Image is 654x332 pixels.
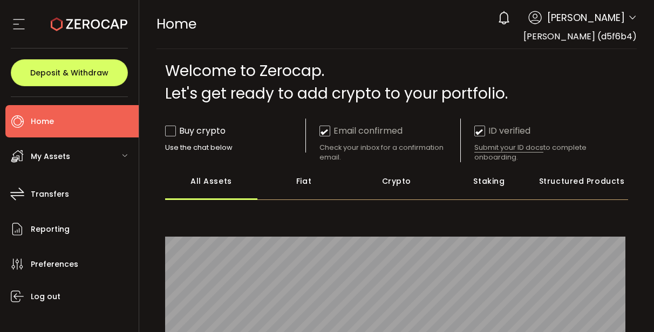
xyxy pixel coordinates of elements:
[474,124,530,137] div: ID verified
[165,60,629,105] div: Welcome to Zerocap. Let's get ready to add crypto to your portfolio.
[257,162,350,200] div: Fiat
[319,124,403,137] div: Email confirmed
[474,143,615,162] div: to complete onboarding.
[31,257,78,272] span: Preferences
[31,222,70,237] span: Reporting
[165,124,226,137] div: Buy crypto
[31,289,60,305] span: Log out
[31,186,69,202] span: Transfers
[165,162,258,200] div: All Assets
[547,10,625,25] span: [PERSON_NAME]
[31,114,54,129] span: Home
[319,143,460,162] div: Check your inbox for a confirmation email.
[443,162,536,200] div: Staking
[31,149,70,164] span: My Assets
[535,162,628,200] div: Structured Products
[156,15,196,33] span: Home
[523,30,637,43] span: [PERSON_NAME] (d5f6b4)
[11,59,128,86] button: Deposit & Withdraw
[600,280,654,332] iframe: Chat Widget
[165,143,305,153] div: Use the chat below
[30,69,108,77] span: Deposit & Withdraw
[350,162,443,200] div: Crypto
[474,143,543,153] span: Submit your ID docs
